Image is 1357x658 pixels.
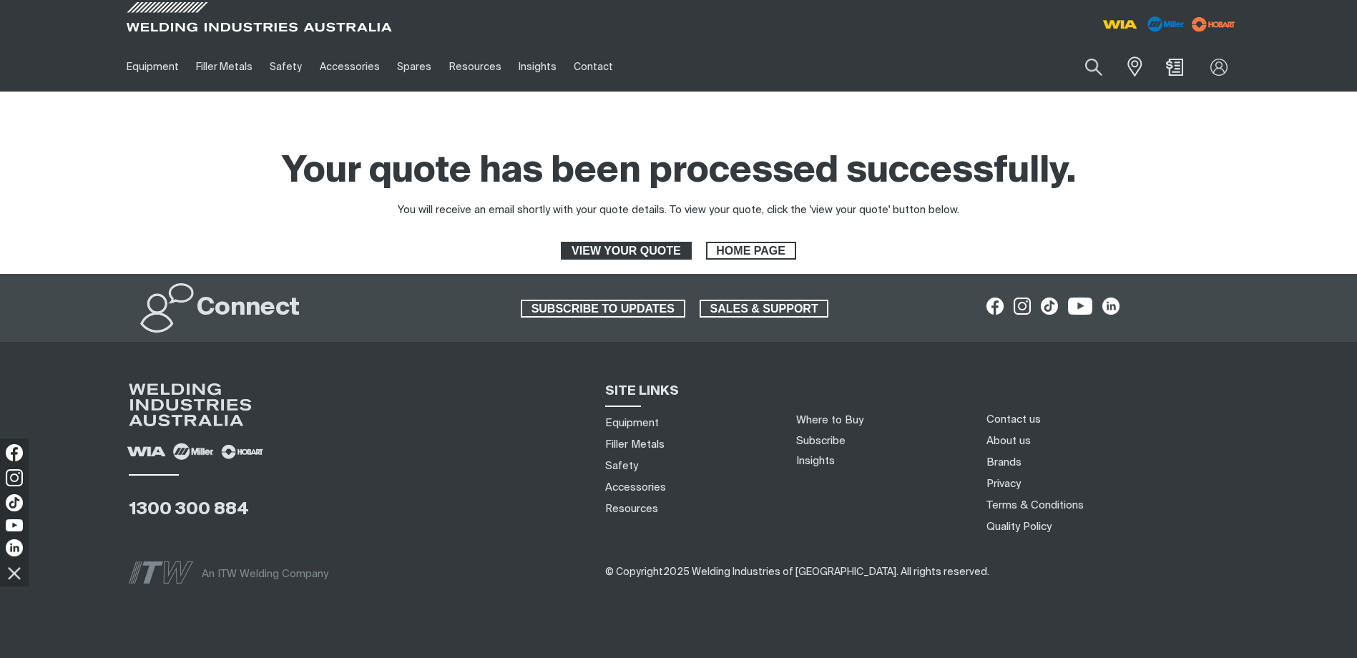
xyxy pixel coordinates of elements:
a: Filler Metals [187,42,261,92]
a: Terms & Conditions [986,498,1084,513]
h1: Your quote has been processed successfully. [118,149,1240,195]
a: Insights [796,456,835,466]
a: Safety [605,458,638,473]
a: Insights [510,42,565,92]
nav: Main [118,42,959,92]
span: SALES & SUPPORT [701,300,828,318]
img: Instagram [6,469,23,486]
img: hide socials [2,561,26,585]
a: Accessories [311,42,388,92]
img: TikTok [6,494,23,511]
a: About us [986,433,1031,448]
span: HOME PAGE [707,242,795,260]
button: Search products [1069,50,1118,84]
a: Where to Buy [796,415,863,426]
a: Spares [388,42,440,92]
a: 1300 300 884 [129,501,249,518]
a: Shopping cart (0 product(s)) [1163,59,1186,76]
a: Accessories [605,480,666,495]
img: YouTube [6,519,23,531]
a: Contact us [986,412,1041,427]
img: Facebook [6,444,23,461]
p: You will receive an email shortly with your quote details. To view your quote, click the 'view yo... [118,202,1240,219]
h2: Connect [197,293,300,324]
a: SALES & SUPPORT [700,300,829,318]
a: Resources [605,501,658,516]
a: Resources [440,42,509,92]
span: © Copyright 2025 Welding Industries of [GEOGRAPHIC_DATA] . All rights reserved. [605,567,989,577]
a: Equipment [118,42,187,92]
a: Contact [565,42,622,92]
a: HOME PAGE [706,242,796,260]
a: Brands [986,455,1022,470]
span: SITE LINKS [605,385,679,398]
a: Privacy [986,476,1021,491]
a: SUBSCRIBE TO UPDATES [521,300,685,318]
img: miller [1187,14,1240,35]
span: ​​​​​​​​​​​​​​​​​​ ​​​​​​ [605,566,989,577]
a: Quality Policy [986,519,1052,534]
span: SUBSCRIBE TO UPDATES [522,300,684,318]
span: An ITW Welding Company [202,569,328,579]
nav: Sitemap [600,412,779,519]
a: Equipment [605,416,659,431]
a: Subscribe [796,436,846,446]
a: VIEW YOUR QUOTE [561,242,691,260]
a: Filler Metals [605,437,665,452]
nav: Footer [981,408,1255,537]
input: Product name or item number... [1052,50,1118,84]
a: Safety [261,42,310,92]
span: VIEW YOUR QUOTE [562,242,690,260]
img: LinkedIn [6,539,23,556]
